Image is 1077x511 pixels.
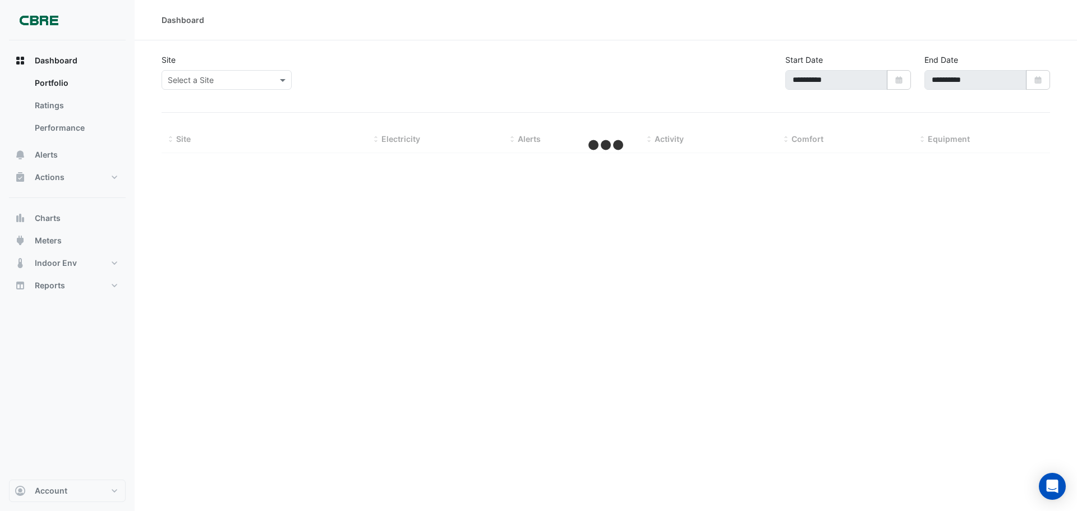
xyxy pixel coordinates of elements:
app-icon: Actions [15,172,26,183]
span: Account [35,485,67,496]
span: Electricity [381,134,420,144]
span: Comfort [791,134,823,144]
span: Indoor Env [35,257,77,269]
span: Activity [655,134,684,144]
app-icon: Dashboard [15,55,26,66]
span: Alerts [518,134,541,144]
button: Indoor Env [9,252,126,274]
label: Site [162,54,176,66]
div: Dashboard [162,14,204,26]
div: Open Intercom Messenger [1039,473,1066,500]
button: Actions [9,166,126,188]
button: Dashboard [9,49,126,72]
button: Account [9,480,126,502]
span: Site [176,134,191,144]
span: Dashboard [35,55,77,66]
span: Equipment [928,134,970,144]
button: Meters [9,229,126,252]
app-icon: Charts [15,213,26,224]
img: Company Logo [13,9,64,31]
span: Alerts [35,149,58,160]
span: Reports [35,280,65,291]
app-icon: Meters [15,235,26,246]
div: Dashboard [9,72,126,144]
span: Charts [35,213,61,224]
button: Charts [9,207,126,229]
app-icon: Reports [15,280,26,291]
button: Reports [9,274,126,297]
a: Ratings [26,94,126,117]
a: Performance [26,117,126,139]
label: Start Date [785,54,823,66]
button: Alerts [9,144,126,166]
label: End Date [924,54,958,66]
span: Meters [35,235,62,246]
span: Actions [35,172,65,183]
app-icon: Indoor Env [15,257,26,269]
app-icon: Alerts [15,149,26,160]
a: Portfolio [26,72,126,94]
